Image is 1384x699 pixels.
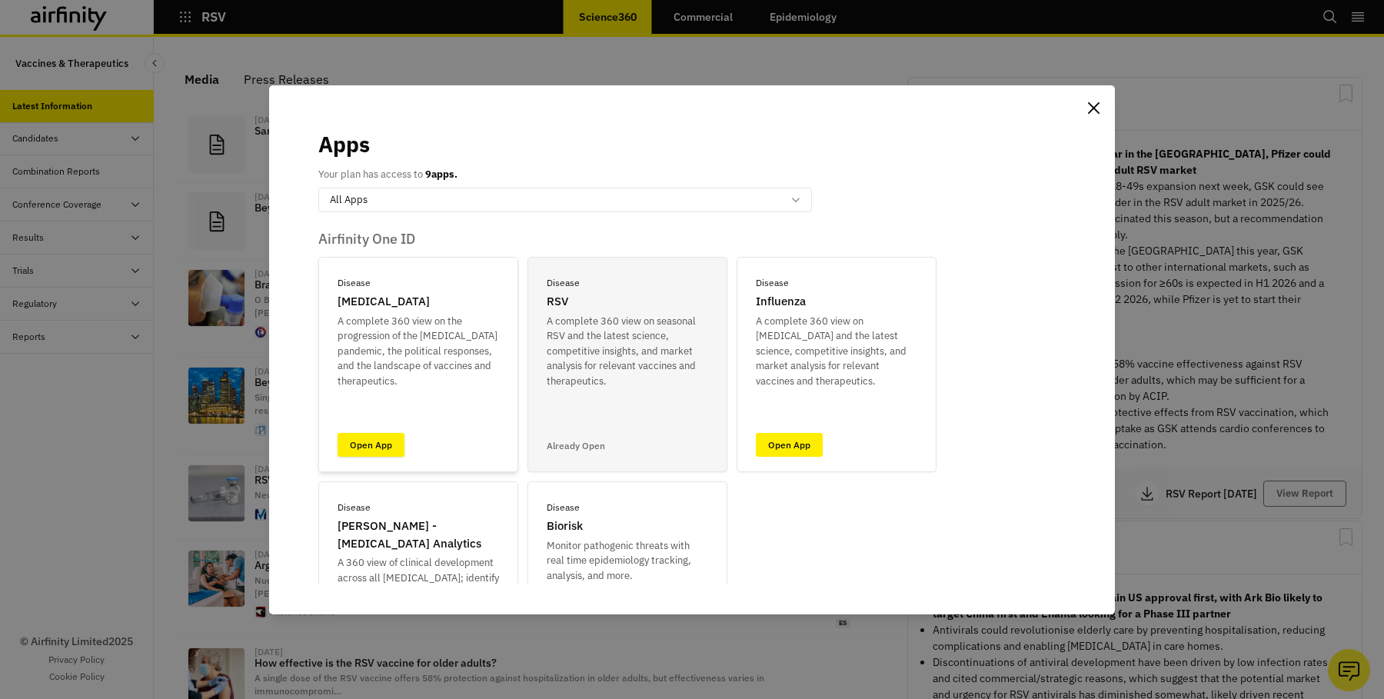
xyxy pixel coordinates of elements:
p: Disease [547,276,580,290]
p: Disease [547,501,580,514]
p: Disease [338,276,371,290]
p: A complete 360 view on the progression of the [MEDICAL_DATA] pandemic, the political responses, a... [338,314,499,389]
p: [MEDICAL_DATA] [338,293,430,311]
p: All Apps [330,192,368,208]
p: A complete 360 view on seasonal RSV and the latest science, competitive insights, and market anal... [547,314,708,389]
a: Open App [338,433,404,457]
p: A complete 360 view on [MEDICAL_DATA] and the latest science, competitive insights, and market an... [756,314,917,389]
p: Disease [756,276,789,290]
p: Disease [338,501,371,514]
p: Airfinity One ID [318,231,1066,248]
p: Biorisk [547,518,583,535]
p: [PERSON_NAME] - [MEDICAL_DATA] Analytics [338,518,499,552]
p: Influenza [756,293,806,311]
p: Already Open [547,439,605,453]
p: A 360 view of clinical development across all [MEDICAL_DATA]; identify opportunities and track ch... [338,555,499,631]
a: Open App [756,433,823,457]
p: Your plan has access to [318,167,457,182]
b: 9 apps. [425,168,457,181]
button: Close [1081,96,1106,121]
p: Apps [318,128,370,161]
p: Monitor pathogenic threats with real time epidemiology tracking, analysis, and more. [547,538,708,584]
p: RSV [547,293,568,311]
